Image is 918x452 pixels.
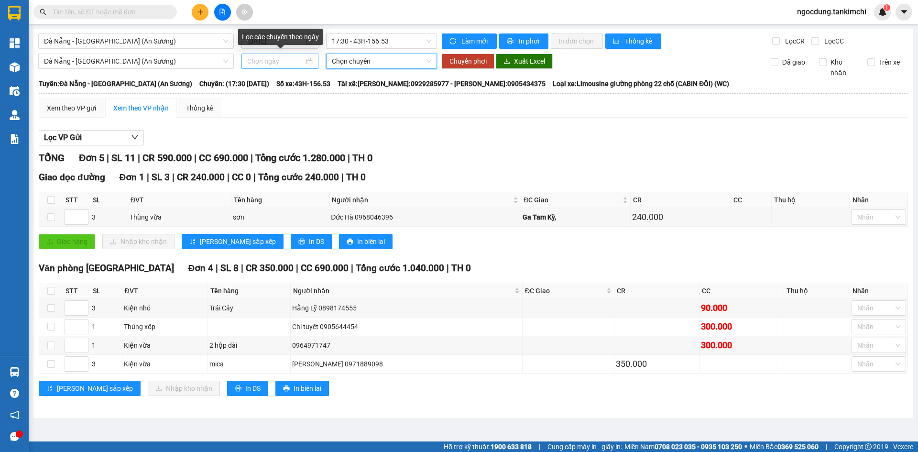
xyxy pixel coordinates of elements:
[124,321,207,332] div: Thùng xốp
[92,303,120,313] div: 3
[781,36,806,46] span: Lọc CR
[865,443,872,450] span: copyright
[253,172,256,183] span: |
[124,359,207,369] div: Kiện vừa
[461,36,489,46] span: Làm mới
[39,234,95,249] button: uploadGiao hàng
[46,385,53,393] span: sort-ascending
[142,152,192,164] span: CR 590.000
[216,263,218,274] span: |
[449,38,458,45] span: sync
[92,212,126,222] div: 3
[292,321,521,332] div: Chị tuyết 0905644454
[301,263,349,274] span: CC 690.000
[451,263,471,274] span: TH 0
[331,212,519,222] div: Đức Hà 0968046396
[750,441,819,452] span: Miền Bắc
[10,367,20,377] img: warehouse-icon
[900,8,908,16] span: caret-down
[214,4,231,21] button: file-add
[63,283,90,299] th: STT
[826,441,827,452] span: |
[525,286,604,296] span: ĐC Giao
[553,78,729,89] span: Loại xe: Limousine giường phòng 22 chỗ (CABIN ĐÔI) (WC)
[10,38,20,48] img: dashboard-icon
[292,340,521,351] div: 0964971747
[655,443,742,451] strong: 0708 023 035 - 0935 103 250
[356,263,444,274] span: Tổng cước 1.040.000
[338,78,546,89] span: Tài xế: [PERSON_NAME]:0929285977 - [PERSON_NAME]:0905434375
[39,263,174,274] span: Văn phòng [GEOGRAPHIC_DATA]
[199,78,269,89] span: Chuyến: (17:30 [DATE])
[92,340,120,351] div: 1
[296,263,298,274] span: |
[63,192,90,208] th: STT
[53,7,165,17] input: Tìm tên, số ĐT hoặc mã đơn
[10,62,20,72] img: warehouse-icon
[235,385,241,393] span: printer
[896,4,912,21] button: caret-down
[192,4,208,21] button: plus
[10,389,19,398] span: question-circle
[699,283,784,299] th: CC
[875,57,904,67] span: Trên xe
[878,8,887,16] img: icon-new-feature
[232,172,251,183] span: CC 0
[186,103,213,113] div: Thống kê
[39,381,141,396] button: sort-ascending[PERSON_NAME] sắp xếp
[885,4,888,11] span: 1
[10,110,20,120] img: warehouse-icon
[44,132,82,143] span: Lọc VP Gửi
[789,6,874,18] span: ngocdung.tankimchi
[245,383,261,394] span: In DS
[39,130,144,145] button: Lọc VP Gửi
[111,152,135,164] span: SL 11
[293,286,513,296] span: Người nhận
[220,263,239,274] span: SL 8
[616,357,697,371] div: 350.000
[539,441,540,452] span: |
[731,192,772,208] th: CC
[276,78,330,89] span: Số xe: 43H-156.53
[547,441,622,452] span: Cung cấp máy in - giấy in:
[92,359,120,369] div: 3
[884,4,890,11] sup: 1
[631,192,732,208] th: CR
[47,103,96,113] div: Xem theo VP gửi
[209,303,288,313] div: Trái Cây
[40,9,46,15] span: search
[275,381,329,396] button: printerIn biên lai
[39,172,105,183] span: Giao dọc đường
[227,381,268,396] button: printerIn DS
[551,33,603,49] button: In đơn chọn
[138,152,140,164] span: |
[172,172,175,183] span: |
[189,238,196,246] span: sort-ascending
[701,301,782,315] div: 90.000
[10,86,20,96] img: warehouse-icon
[227,172,229,183] span: |
[357,236,385,247] span: In biên lai
[332,54,431,68] span: Chọn chuyến
[44,54,228,68] span: Đà Nẵng - Sài Gòn (An Sương)
[294,383,321,394] span: In biên lai
[605,33,661,49] button: bar-chartThống kê
[209,359,288,369] div: mica
[188,263,214,274] span: Đơn 4
[199,152,248,164] span: CC 690.000
[219,9,226,15] span: file-add
[124,303,207,313] div: Kiện nhỏ
[233,212,328,222] div: sơn
[255,152,345,164] span: Tổng cước 1.280.000
[523,212,629,222] div: Ga Tam Kỳ,
[8,6,21,21] img: logo-vxr
[238,29,323,45] div: Lọc các chuyến theo ngày
[632,210,730,224] div: 240.000
[122,283,208,299] th: ĐVT
[507,38,515,45] span: printer
[236,4,253,21] button: aim
[827,57,860,78] span: Kho nhận
[241,9,248,15] span: aim
[39,80,192,88] b: Tuyến: Đà Nẵng - [GEOGRAPHIC_DATA] (An Sương)
[107,152,109,164] span: |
